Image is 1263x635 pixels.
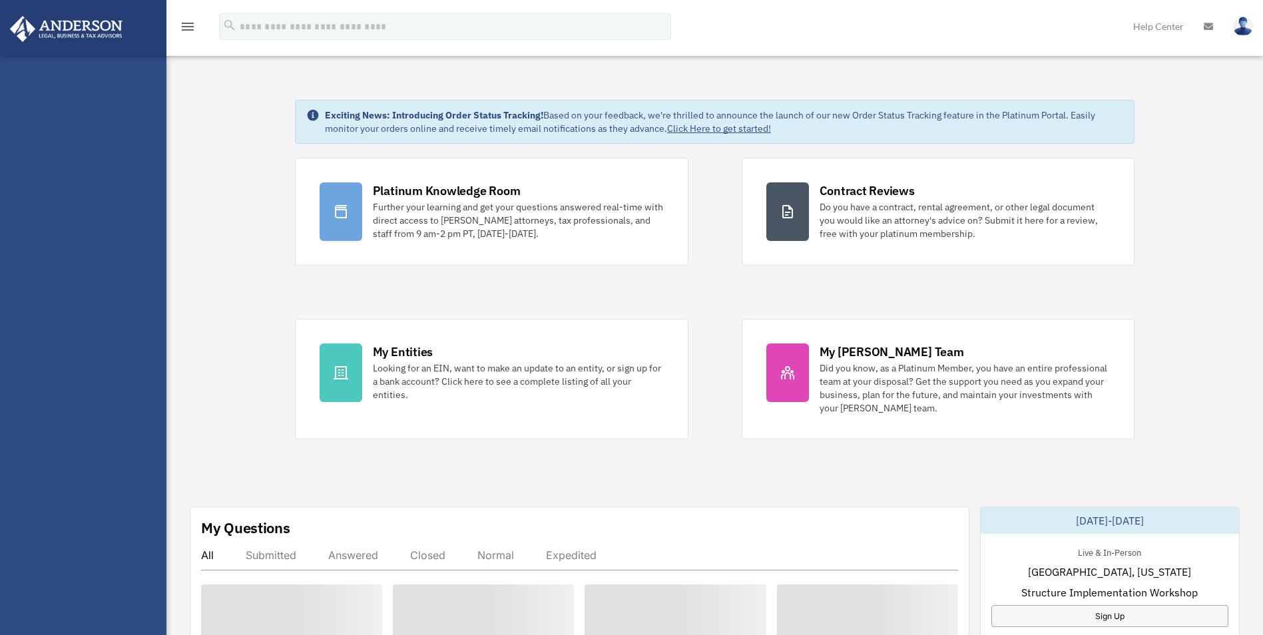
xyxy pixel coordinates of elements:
i: search [222,18,237,33]
div: My [PERSON_NAME] Team [820,343,964,360]
div: My Entities [373,343,433,360]
div: Live & In-Person [1067,544,1152,558]
div: Looking for an EIN, want to make an update to an entity, or sign up for a bank account? Click her... [373,361,664,401]
span: [GEOGRAPHIC_DATA], [US_STATE] [1028,564,1191,580]
span: Structure Implementation Workshop [1021,584,1198,600]
div: Contract Reviews [820,182,915,199]
div: Closed [410,548,445,562]
a: Contract Reviews Do you have a contract, rental agreement, or other legal document you would like... [742,158,1135,266]
div: Submitted [246,548,296,562]
a: Platinum Knowledge Room Further your learning and get your questions answered real-time with dire... [295,158,688,266]
div: Based on your feedback, we're thrilled to announce the launch of our new Order Status Tracking fe... [325,108,1124,135]
img: Anderson Advisors Platinum Portal [6,16,126,42]
a: My [PERSON_NAME] Team Did you know, as a Platinum Member, you have an entire professional team at... [742,319,1135,439]
div: Normal [477,548,514,562]
div: My Questions [201,518,290,538]
div: Answered [328,548,378,562]
a: menu [180,23,196,35]
div: [DATE]-[DATE] [981,507,1239,534]
img: User Pic [1233,17,1253,36]
div: Platinum Knowledge Room [373,182,521,199]
div: Further your learning and get your questions answered real-time with direct access to [PERSON_NAM... [373,200,664,240]
a: Click Here to get started! [667,122,771,134]
div: Did you know, as a Platinum Member, you have an entire professional team at your disposal? Get th... [820,361,1111,415]
strong: Exciting News: Introducing Order Status Tracking! [325,109,543,121]
div: Do you have a contract, rental agreement, or other legal document you would like an attorney's ad... [820,200,1111,240]
div: All [201,548,214,562]
i: menu [180,19,196,35]
div: Expedited [546,548,597,562]
a: My Entities Looking for an EIN, want to make an update to an entity, or sign up for a bank accoun... [295,319,688,439]
a: Sign Up [991,605,1228,627]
